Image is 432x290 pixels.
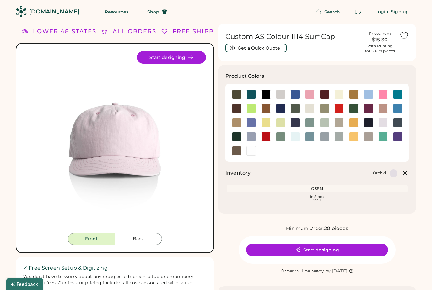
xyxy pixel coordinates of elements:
button: Shop [140,6,175,18]
div: Login [375,9,389,15]
div: You don't have to worry about any unexpected screen setup or embroidery digitizing fees. Our inst... [23,274,207,286]
h1: Custom AS Colour 1114 Surf Cap [225,32,360,41]
button: Front [68,233,115,245]
button: Search [309,6,348,18]
div: Orchid [373,171,386,176]
img: 1114 - Orchid Front Image [24,51,206,233]
button: Back [115,233,162,245]
div: LOWER 48 STATES [33,27,96,36]
div: Order will be ready by [281,268,331,274]
h3: Product Colors [225,72,264,80]
iframe: Front Chat [402,262,429,289]
div: FREE SHIPPING [173,27,227,36]
div: [DOMAIN_NAME] [29,8,79,16]
div: Minimum Order: [286,225,324,232]
div: In Stock 999+ [228,195,406,202]
button: Retrieve an order [352,6,364,18]
h2: Inventory [225,169,251,177]
button: Start designing [246,244,388,256]
div: $15.30 [364,36,396,44]
div: | Sign up [388,9,409,15]
span: Shop [147,10,159,14]
button: Get a Quick Quote [225,44,287,52]
div: with Printing for 50-79 pieces [365,44,395,54]
button: Resources [97,6,136,18]
img: Rendered Logo - Screens [16,6,27,17]
div: 20 pieces [324,225,348,232]
div: Prices from [369,31,391,36]
button: Start designing [137,51,206,64]
div: 1114 Style Image [24,51,206,233]
div: ALL ORDERS [113,27,156,36]
div: OSFM [228,186,406,191]
div: [DATE] [332,268,348,274]
span: Search [324,10,340,14]
h2: ✓ Free Screen Setup & Digitizing [23,264,207,272]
